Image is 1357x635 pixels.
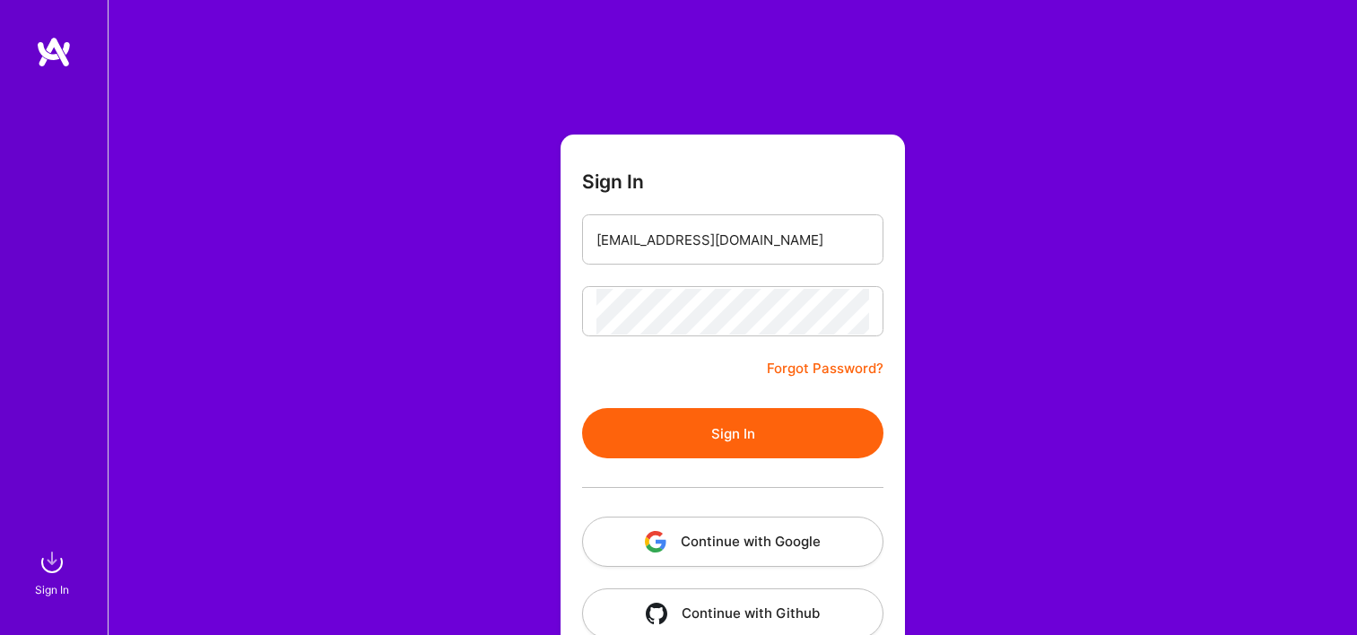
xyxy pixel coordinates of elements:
[35,580,69,599] div: Sign In
[582,408,883,458] button: Sign In
[645,531,666,552] img: icon
[767,358,883,379] a: Forgot Password?
[646,603,667,624] img: icon
[596,217,869,263] input: Email...
[36,36,72,68] img: logo
[582,170,644,193] h3: Sign In
[38,544,70,599] a: sign inSign In
[582,517,883,567] button: Continue with Google
[34,544,70,580] img: sign in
